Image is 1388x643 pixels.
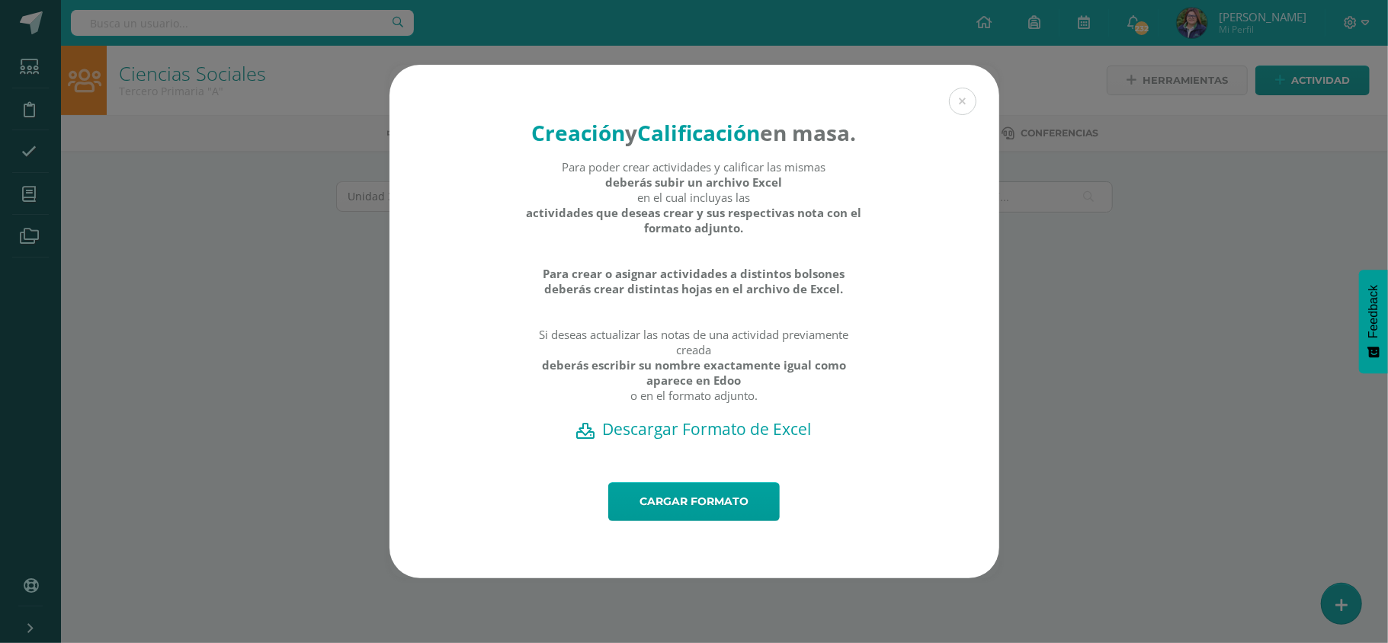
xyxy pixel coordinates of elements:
[626,118,638,147] strong: y
[525,266,863,296] strong: Para crear o asignar actividades a distintos bolsones deberás crear distintas hojas en el archivo...
[606,174,783,190] strong: deberás subir un archivo Excel
[525,205,863,235] strong: actividades que deseas crear y sus respectivas nota con el formato adjunto.
[416,418,973,440] a: Descargar Formato de Excel
[525,159,863,418] div: Para poder crear actividades y calificar las mismas en el cual incluyas las Si deseas actualizar ...
[949,88,976,115] button: Close (Esc)
[1367,285,1380,338] span: Feedback
[608,482,780,521] a: Cargar formato
[532,118,626,147] strong: Creación
[525,357,863,388] strong: deberás escribir su nombre exactamente igual como aparece en Edoo
[638,118,761,147] strong: Calificación
[525,118,863,147] h4: en masa.
[1359,270,1388,373] button: Feedback - Mostrar encuesta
